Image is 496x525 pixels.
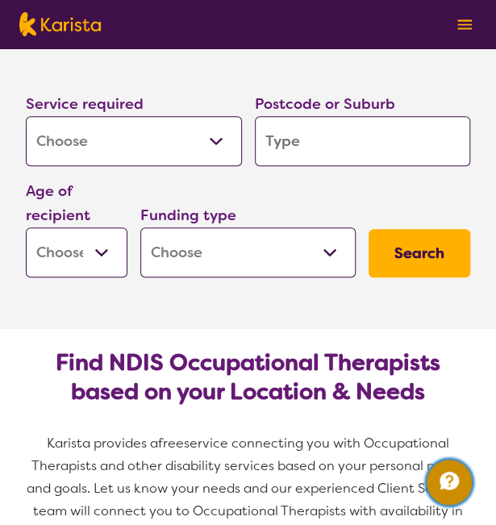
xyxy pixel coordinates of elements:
span: free [158,435,184,452]
label: Postcode or Suburb [255,94,395,114]
img: Karista logo [19,12,101,36]
span: Karista provides a [47,435,158,452]
label: Age of recipient [26,181,90,225]
label: Funding type [140,206,236,225]
button: Channel Menu [427,460,472,505]
h2: Find NDIS Occupational Therapists based on your Location & Needs [19,348,477,406]
button: Search [369,229,470,277]
img: menu [457,19,472,30]
label: Service required [26,94,144,114]
input: Type [255,116,471,166]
